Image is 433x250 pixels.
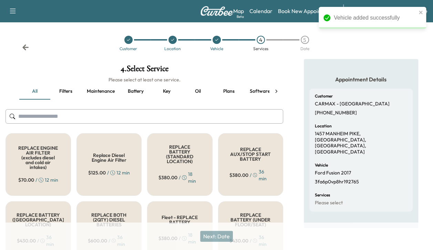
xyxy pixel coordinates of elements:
[158,174,177,181] span: $ 380.00
[210,47,223,51] div: Vehicle
[334,14,416,22] div: Vehicle added successfully
[315,124,332,128] h6: Location
[315,110,357,116] p: [PHONE_NUMBER]
[88,169,130,176] div: / 12 min
[237,14,244,19] div: Beta
[315,179,359,185] p: 3fa6p0vp8hr192765
[315,163,328,167] h6: Vehicle
[17,146,60,170] h5: REPLACE ENGINE AIR FILTER (excludes diesel and cold air intakes)
[12,213,64,227] h5: REPLACE BATTERY ([GEOGRAPHIC_DATA] LOCATION)
[249,7,272,15] a: Calendar
[419,10,423,15] button: close
[81,83,120,100] button: Maintenance
[229,168,272,182] div: / 36 min
[229,213,272,227] h5: REPLACE BATTERY (UNDER FLOOR/SEAT)
[315,170,351,176] p: Ford Fusion 2017
[18,177,34,183] span: $ 70.00
[213,83,244,100] button: Plans
[158,145,201,164] h5: REPLACE BATTERY (STANDARD LOCATION)
[22,44,29,51] div: Back
[50,83,81,100] button: Filters
[315,131,407,155] p: 1457 MANHEIM PIKE, [GEOGRAPHIC_DATA], [GEOGRAPHIC_DATA], [GEOGRAPHIC_DATA]
[253,47,268,51] div: Services
[200,6,233,16] img: Curbee Logo
[19,83,269,100] div: basic tabs example
[151,83,182,100] button: Key
[88,213,131,227] h5: REPLACE BOTH (2QTY) DIESEL BATTERIES
[233,7,244,15] a: MapBeta
[315,101,390,107] p: CARMAX - [GEOGRAPHIC_DATA]
[164,47,181,51] div: Location
[244,83,292,100] button: Software update
[229,147,272,161] h5: REPLACE AUX/STOP START BATTERY
[315,193,330,197] h6: Services
[120,83,151,100] button: Battery
[315,94,333,98] h6: Customer
[88,153,131,162] h5: Replace Diesel Engine Air Filter
[18,177,58,183] div: / 12 min
[6,76,283,83] h6: Please select at least one service.
[120,47,137,51] div: Customer
[19,83,50,100] button: all
[182,83,213,100] button: Oil
[158,215,201,225] h5: Fleet - REPLACE BATTERY
[309,76,413,83] h5: Appointment Details
[229,172,248,179] span: $ 380.00
[158,171,201,184] div: / 18 min
[315,200,343,206] p: Please select
[301,36,309,44] div: 5
[257,36,265,44] div: 4
[278,7,336,15] a: Book New Appointment
[300,47,309,51] div: Date
[88,169,106,176] span: $ 125.00
[6,65,283,76] h1: 4 . Select Service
